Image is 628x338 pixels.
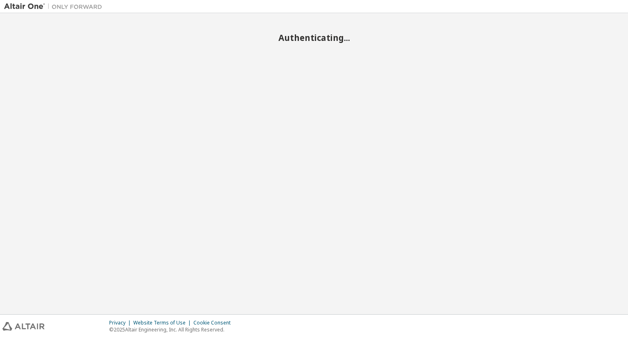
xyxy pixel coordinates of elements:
[109,320,133,326] div: Privacy
[4,32,624,43] h2: Authenticating...
[2,322,45,331] img: altair_logo.svg
[4,2,106,11] img: Altair One
[133,320,193,326] div: Website Terms of Use
[109,326,235,333] p: © 2025 Altair Engineering, Inc. All Rights Reserved.
[193,320,235,326] div: Cookie Consent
